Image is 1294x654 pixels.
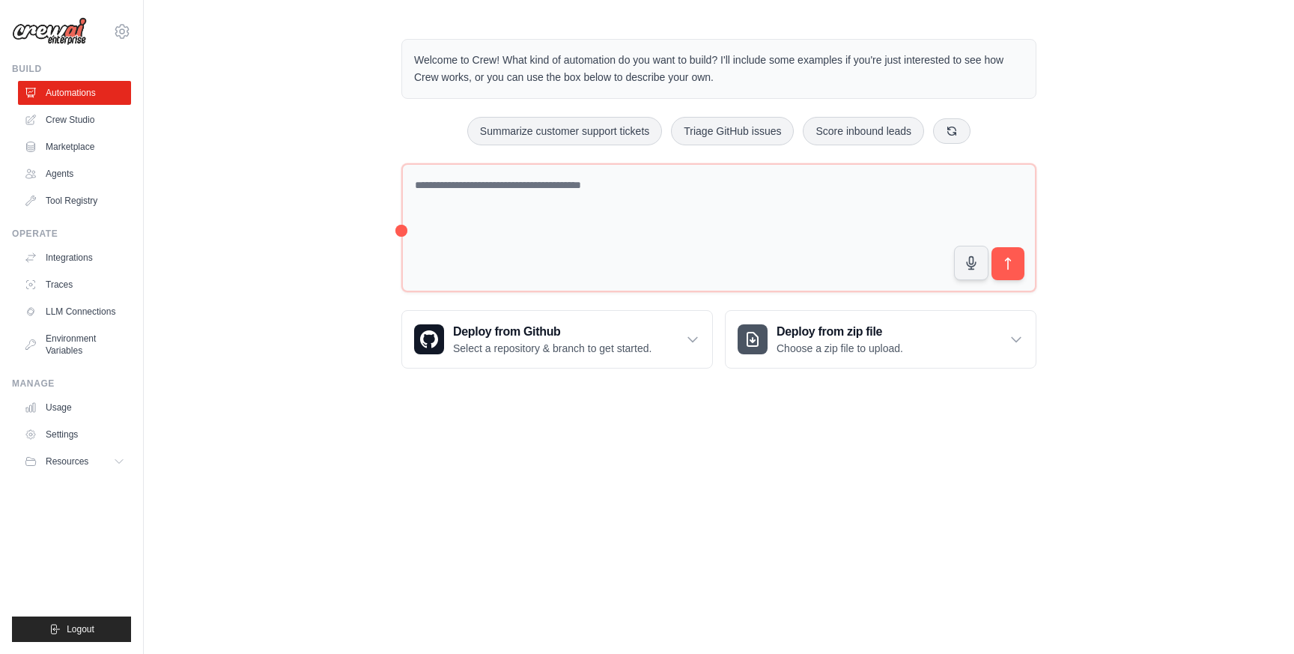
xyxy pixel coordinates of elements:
[414,52,1024,86] p: Welcome to Crew! What kind of automation do you want to build? I'll include some examples if you'...
[46,455,88,467] span: Resources
[467,117,662,145] button: Summarize customer support tickets
[453,341,651,356] p: Select a repository & branch to get started.
[803,117,924,145] button: Score inbound leads
[453,323,651,341] h3: Deploy from Github
[12,17,87,46] img: Logo
[777,323,903,341] h3: Deploy from zip file
[18,273,131,297] a: Traces
[18,449,131,473] button: Resources
[18,246,131,270] a: Integrations
[777,341,903,356] p: Choose a zip file to upload.
[12,228,131,240] div: Operate
[67,623,94,635] span: Logout
[18,81,131,105] a: Automations
[18,189,131,213] a: Tool Registry
[12,617,131,642] button: Logout
[671,117,794,145] button: Triage GitHub issues
[18,162,131,186] a: Agents
[18,300,131,324] a: LLM Connections
[12,63,131,75] div: Build
[18,327,131,363] a: Environment Variables
[18,108,131,132] a: Crew Studio
[18,396,131,420] a: Usage
[18,423,131,446] a: Settings
[12,378,131,390] div: Manage
[18,135,131,159] a: Marketplace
